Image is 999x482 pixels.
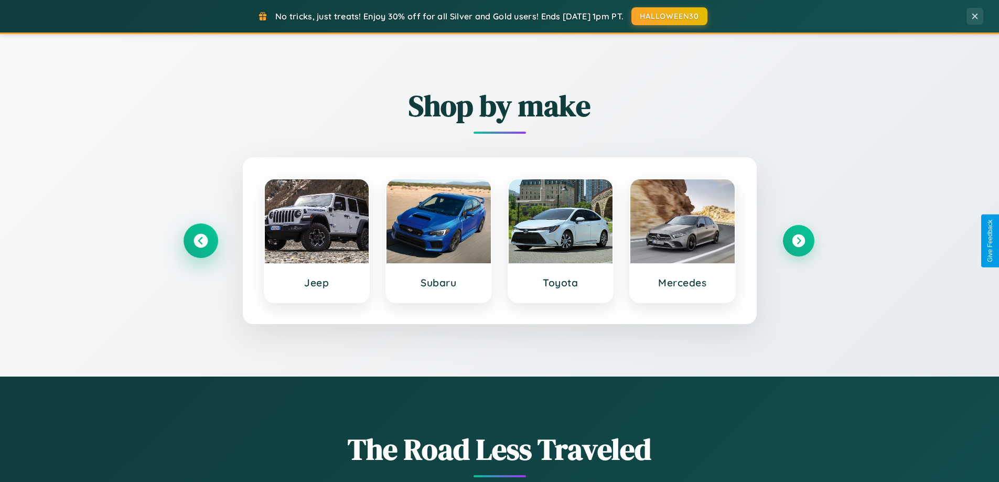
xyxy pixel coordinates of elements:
h2: Shop by make [185,85,814,126]
h3: Toyota [519,276,603,289]
h3: Mercedes [641,276,724,289]
button: HALLOWEEN30 [631,7,707,25]
h3: Subaru [397,276,480,289]
h1: The Road Less Traveled [185,429,814,469]
span: No tricks, just treats! Enjoy 30% off for all Silver and Gold users! Ends [DATE] 1pm PT. [275,11,624,22]
div: Give Feedback [986,220,994,262]
h3: Jeep [275,276,359,289]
